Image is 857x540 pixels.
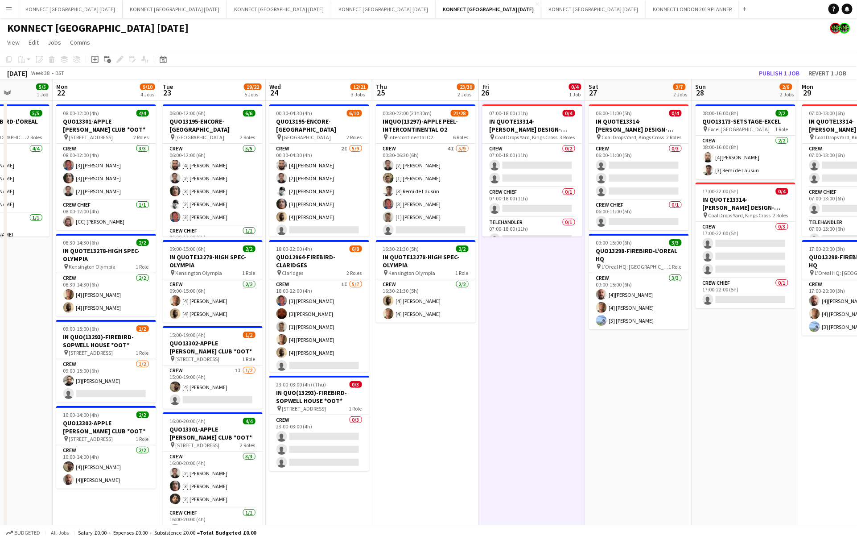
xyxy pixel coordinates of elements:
[7,21,189,35] h1: KONNECT [GEOGRAPHIC_DATA] [DATE]
[56,273,156,316] app-card-role: Crew2/208:30-14:30 (6h)[4] [PERSON_NAME][4] [PERSON_NAME]
[163,240,263,323] div: 09:00-15:00 (6h)2/2IN QUOTE13278-HIGH SPEC-OLYMPIA Kensington Olympia1 RoleCrew2/209:00-15:00 (6h...
[136,325,149,332] span: 1/2
[176,270,222,276] span: Kensington Olympia
[839,23,850,33] app-user-avatar: Konnect 24hr EMERGENCY NR*
[696,136,795,179] app-card-role: Crew2/208:00-16:00 (8h)[4][PERSON_NAME][3] Remi de Lausun
[140,91,155,98] div: 4 Jobs
[347,110,362,116] span: 6/10
[49,529,70,536] span: All jobs
[55,70,64,76] div: BST
[243,418,255,424] span: 4/4
[176,356,220,362] span: [STREET_ADDRESS]
[163,104,263,237] app-job-card: 06:00-12:00 (6h)6/6QUO13195-ENCORE-[GEOGRAPHIC_DATA] [GEOGRAPHIC_DATA]2 RolesCrew5/506:00-12:00 (...
[27,134,42,141] span: 2 Roles
[589,273,689,329] app-card-role: Crew3/309:00-15:00 (6h)[4][PERSON_NAME][4] [PERSON_NAME][3] [PERSON_NAME]
[596,239,632,246] span: 09:00-15:00 (6h)
[243,110,255,116] span: 6/6
[589,83,599,91] span: Sat
[134,134,149,141] span: 2 Roles
[163,279,263,323] app-card-role: Crew2/209:00-15:00 (6h)[4] [PERSON_NAME][4] [PERSON_NAME]
[696,195,795,212] h3: IN QUOTE13314-[PERSON_NAME] DESIGN-KINGS CROSS
[69,134,113,141] span: [STREET_ADDRESS]
[376,279,476,323] app-card-role: Crew2/216:30-21:30 (5h)[4] [PERSON_NAME][4] [PERSON_NAME]
[56,445,156,489] app-card-role: Crew2/210:00-14:00 (4h)[4] [PERSON_NAME][4][PERSON_NAME]
[243,245,255,252] span: 2/2
[140,83,155,90] span: 9/10
[347,134,362,141] span: 2 Roles
[376,144,476,278] app-card-role: Crew4I5/900:30-06:30 (6h)[2] [PERSON_NAME][1] [PERSON_NAME][3] Remi de Lausun[3] [PERSON_NAME][1]...
[7,38,20,46] span: View
[376,104,476,237] app-job-card: 00:30-22:00 (21h30m)21/28INQUO(13297)-APPLE PEEL-INTERCONTINENTAL O2 Intercontinental O26 RolesCr...
[78,529,256,536] div: Salary £0.00 + Expenses £0.00 + Subsistence £0.00 =
[694,87,706,98] span: 28
[383,245,419,252] span: 16:30-21:30 (5h)
[696,278,795,308] app-card-role: Crew Chief0/117:00-22:00 (5h)
[482,217,582,248] app-card-role: Telehandler0/107:00-18:00 (11h)
[602,134,664,141] span: Coal Drops Yard, Kings Cross
[669,263,682,270] span: 1 Role
[696,83,706,91] span: Sun
[669,239,682,246] span: 3/3
[453,134,469,141] span: 6 Roles
[4,37,23,48] a: View
[56,234,156,316] app-job-card: 08:30-14:30 (6h)2/2IN QUOTE13278-HIGH SPEC-OLYMPIA Kensington Olympia1 RoleCrew2/208:30-14:30 (6h...
[36,83,49,90] span: 5/5
[350,83,368,90] span: 12/21
[163,339,263,355] h3: QUO13302-APPLE [PERSON_NAME] CLUB *OOT*
[163,144,263,226] app-card-role: Crew5/506:00-12:00 (6h)[4] [PERSON_NAME][2] [PERSON_NAME][3] [PERSON_NAME][2] [PERSON_NAME][3] [P...
[276,245,313,252] span: 18:00-22:00 (4h)
[569,83,581,90] span: 0/4
[56,320,156,403] app-job-card: 09:00-15:00 (6h)1/2IN QUO(13293)-FIREBIRD-SOPWELL HOUSE *OOT* [STREET_ADDRESS]1 RoleCrew1/209:00-...
[269,415,369,471] app-card-role: Crew0/323:00-03:00 (4h)
[240,442,255,449] span: 2 Roles
[163,326,263,409] app-job-card: 15:00-19:00 (4h)1/2QUO13302-APPLE [PERSON_NAME] CLUB *OOT* [STREET_ADDRESS]1 RoleCrew1I1/215:00-1...
[347,270,362,276] span: 2 Roles
[48,38,61,46] span: Jobs
[331,0,436,18] button: KONNECT [GEOGRAPHIC_DATA] [DATE]
[589,104,689,230] div: 06:00-11:00 (5h)0/4IN QUOTE13314-[PERSON_NAME] DESIGN-KINGS CROSS Coal Drops Yard, Kings Cross2 R...
[56,144,156,200] app-card-role: Crew3/308:00-12:00 (4h)[3] [PERSON_NAME][3] [PERSON_NAME][2] [PERSON_NAME]
[4,528,41,538] button: Budgeted
[240,134,255,141] span: 2 Roles
[69,349,113,356] span: [STREET_ADDRESS]
[451,110,469,116] span: 21/28
[29,38,39,46] span: Edit
[227,0,331,18] button: KONNECT [GEOGRAPHIC_DATA] [DATE]
[163,253,263,269] h3: IN QUOTE13278-HIGH SPEC-OLYMPIA
[56,200,156,230] app-card-role: Crew Chief1/108:00-12:00 (4h)[CC] [PERSON_NAME]
[163,452,263,508] app-card-role: Crew3/316:00-20:00 (4h)[2] [PERSON_NAME][3] [PERSON_NAME][2] [PERSON_NAME]
[457,91,474,98] div: 2 Jobs
[351,91,368,98] div: 3 Jobs
[482,83,490,91] span: Fri
[589,234,689,329] app-job-card: 09:00-15:00 (6h)3/3QUO13298-FIREBIRD-L'OREAL HQ L’Oreal HQ: [GEOGRAPHIC_DATA], [STREET_ADDRESS]1 ...
[755,67,803,79] button: Publish 1 job
[63,411,99,418] span: 10:00-14:00 (4h)
[490,110,528,116] span: 07:00-18:00 (11h)
[376,253,476,269] h3: IN QUOTE13278-HIGH SPEC-OLYMPIA
[243,270,255,276] span: 1 Role
[481,87,490,98] span: 26
[809,110,845,116] span: 07:00-13:00 (6h)
[376,83,387,91] span: Thu
[244,83,262,90] span: 19/22
[176,134,225,141] span: [GEOGRAPHIC_DATA]
[696,222,795,278] app-card-role: Crew0/317:00-22:00 (5h)
[163,425,263,441] h3: QUO13301-APPLE [PERSON_NAME] CLUB *OOT*
[596,110,632,116] span: 06:00-11:00 (5h)
[389,270,436,276] span: Kensington Olympia
[375,87,387,98] span: 25
[269,144,369,278] app-card-role: Crew2I5/900:30-04:30 (4h)[4] [PERSON_NAME][2] [PERSON_NAME][2] [PERSON_NAME][3] [PERSON_NAME][4] ...
[482,144,582,187] app-card-role: Crew0/207:00-18:00 (11h)
[163,366,263,409] app-card-role: Crew1I1/215:00-19:00 (4h)[4] [PERSON_NAME]
[7,69,28,78] div: [DATE]
[673,83,686,90] span: 3/7
[276,110,313,116] span: 00:30-04:30 (4h)
[244,91,261,98] div: 5 Jobs
[170,332,206,338] span: 15:00-19:00 (4h)
[170,418,206,424] span: 16:00-20:00 (4h)
[709,212,771,219] span: Coal Drops Yard, Kings Cross
[69,436,113,442] span: [STREET_ADDRESS]
[560,134,575,141] span: 3 Roles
